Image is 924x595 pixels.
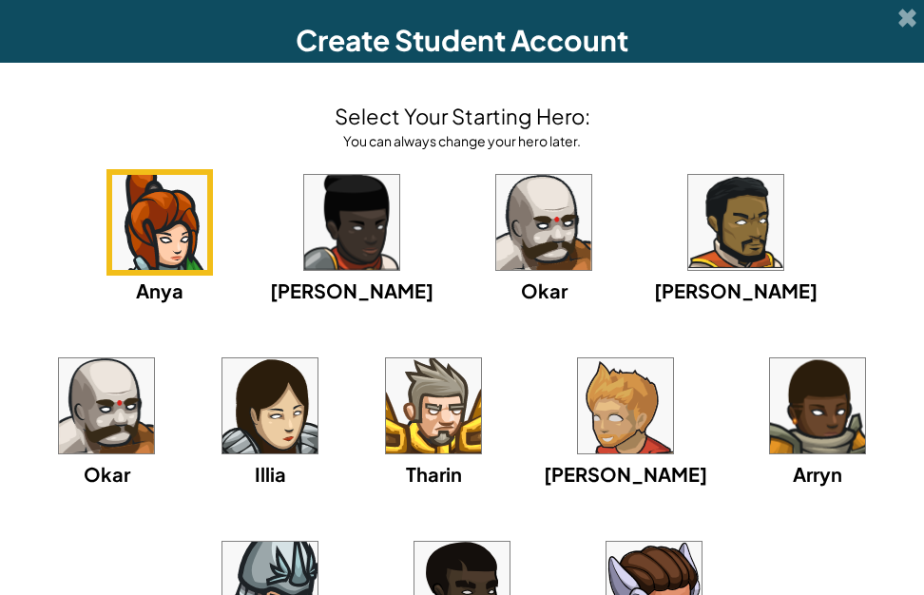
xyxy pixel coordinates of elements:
[770,358,865,453] img: portrait.png
[544,462,707,486] span: [PERSON_NAME]
[496,175,591,270] img: portrait.png
[793,462,842,486] span: Arryn
[335,131,590,150] div: You can always change your hero later.
[335,101,590,131] h4: Select Your Starting Hero:
[255,462,286,486] span: Illia
[84,462,130,486] span: Okar
[222,358,318,453] img: portrait.png
[386,358,481,453] img: portrait.png
[688,175,783,270] img: portrait.png
[304,175,399,270] img: portrait.png
[59,358,154,453] img: portrait.png
[112,175,207,270] img: portrait.png
[296,22,628,58] span: Create Student Account
[654,278,818,302] span: [PERSON_NAME]
[136,278,183,302] span: Anya
[406,462,462,486] span: Tharin
[270,278,433,302] span: [PERSON_NAME]
[521,278,568,302] span: Okar
[578,358,673,453] img: portrait.png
